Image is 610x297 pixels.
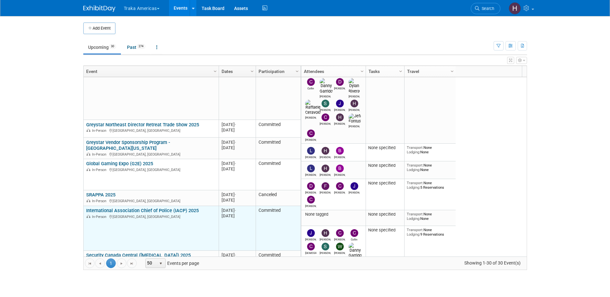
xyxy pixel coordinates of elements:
img: Steve Atkinson [322,100,329,107]
div: Heather Fraser [320,237,331,241]
div: Collin Sharp [349,237,360,241]
div: Hannah Nichols [320,155,331,159]
div: [DATE] [222,208,253,213]
div: Craig Newell [334,237,345,241]
span: Transport: [407,212,423,216]
div: [GEOGRAPHIC_DATA], [GEOGRAPHIC_DATA] [86,128,216,133]
div: [DATE] [222,197,253,203]
img: Chris Obarski [307,196,315,203]
div: Hannah Nichols [320,172,331,176]
img: Craig Newell [336,229,344,237]
div: [GEOGRAPHIC_DATA], [GEOGRAPHIC_DATA] [86,167,216,172]
span: Lodging: [407,185,420,190]
div: [DATE] [222,145,253,150]
span: select [158,261,163,266]
a: SRAPPA 2025 [86,192,115,198]
span: 1 [106,258,116,268]
span: Transport: [407,163,423,167]
img: Raffaele Ceravolo [305,100,321,115]
a: Column Settings [249,66,256,76]
img: Craig Newell [336,182,344,190]
a: Upcoming30 [83,41,121,53]
div: William Knowles [334,250,345,255]
div: Hector Melendez [334,121,345,125]
a: Greystar Northeast Director Retreat Trade Show 2025 [86,122,199,128]
div: [DATE] [222,213,253,219]
div: Christian Guzman [305,250,316,255]
div: Brooke Fiore [334,172,345,176]
td: Committed [256,206,301,251]
span: - [235,208,236,213]
td: Canceled [256,190,301,206]
span: Transport: [407,181,423,185]
div: None None [407,212,453,221]
div: None specified [368,212,402,217]
a: Go to the previous page [95,258,105,268]
img: In-Person Event [86,215,90,218]
div: [DATE] [222,127,253,133]
div: Collin Sharp [305,86,316,90]
img: Collin Sharp [351,229,358,237]
td: Committed [256,159,301,190]
div: None specified [368,181,402,186]
span: - [235,140,236,145]
a: Column Settings [294,66,301,76]
span: 30 [109,44,116,49]
div: Heather Fraser [349,107,360,112]
span: Column Settings [250,69,255,74]
img: Danny Garrido [320,78,333,94]
div: Dorothy Pecoraro [334,86,345,90]
div: Chris Obarski [320,121,331,125]
span: - [235,253,236,257]
img: Danny Garrido [349,243,362,258]
span: Go to the previous page [97,261,103,266]
td: Committed [256,251,301,268]
div: Raffaele Ceravolo [305,115,316,119]
div: Danny Garrido [320,94,331,98]
div: None None [407,163,453,172]
td: Committed [256,138,301,159]
img: In-Person Event [86,199,90,202]
img: In-Person Event [86,152,90,156]
a: Past274 [122,41,150,53]
div: Brooke Fiore [334,155,345,159]
span: Lodging: [407,232,420,237]
a: Event [86,66,214,77]
div: Larry Green [305,155,316,159]
a: Global Gaming Expo (G2E) 2025 [86,161,153,166]
div: Jamie Saenz [305,237,316,241]
a: Participation [259,66,296,77]
div: Jeff Fontus [349,124,360,128]
div: None tagged [304,212,363,217]
img: In-Person Event [86,129,90,132]
img: Christian Guzman [307,243,315,250]
span: Column Settings [295,69,300,74]
td: Committed [256,61,301,120]
a: Column Settings [212,66,219,76]
div: [DATE] [222,122,253,127]
span: 274 [137,44,145,49]
img: Chris Obarski [322,113,329,121]
span: Column Settings [450,69,455,74]
a: Column Settings [449,66,456,76]
img: Dorothy Pecoraro [336,78,344,86]
img: Jamie Saenz [351,182,358,190]
div: Larry Green [305,172,316,176]
div: [DATE] [222,161,253,166]
span: Column Settings [398,69,403,74]
img: Jamie Saenz [336,100,344,107]
div: [DATE] [222,192,253,197]
a: Tasks [369,66,400,77]
span: Lodging: [407,216,420,221]
div: Steve Atkinson [320,250,331,255]
td: Committed [256,120,301,138]
a: Dates [222,66,251,77]
span: In-Person [92,199,108,203]
img: Cornelius Harrington [307,130,315,137]
span: Go to the first page [87,261,92,266]
a: Column Settings [397,66,404,76]
div: [GEOGRAPHIC_DATA], [GEOGRAPHIC_DATA] [86,198,216,203]
span: Column Settings [360,69,365,74]
span: In-Person [92,215,108,219]
div: Dylan Rivera [349,94,360,98]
